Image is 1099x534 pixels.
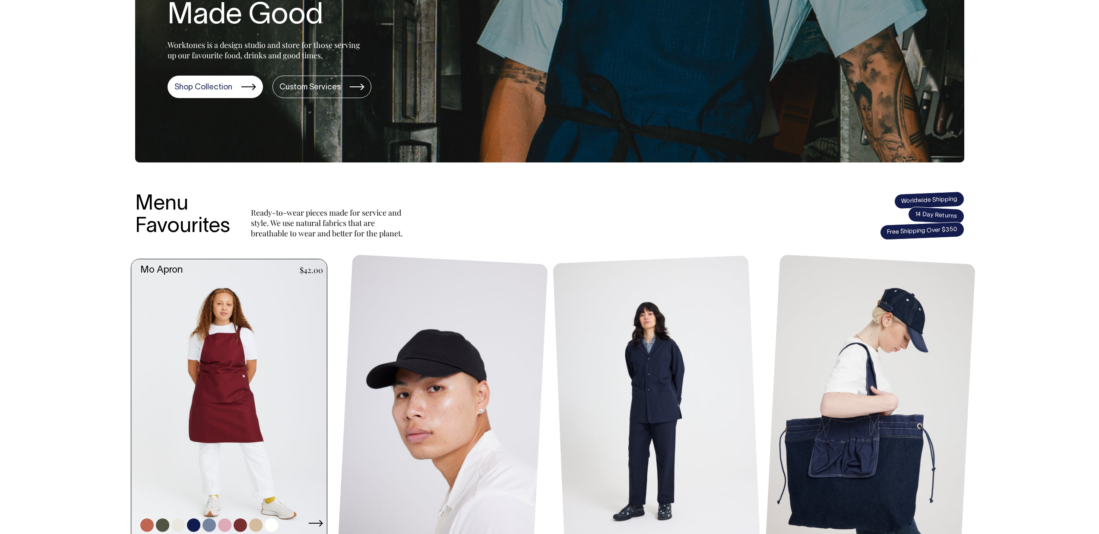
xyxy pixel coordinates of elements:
p: Ready-to-wear pieces made for service and style. We use natural fabrics that are breathable to we... [251,207,406,238]
span: Worldwide Shipping [894,191,964,210]
span: 14 Day Returns [908,207,965,225]
a: Custom Services [272,76,371,98]
span: Free Shipping Over $350 [880,222,964,240]
h3: Menu Favourites [135,193,230,239]
a: Shop Collection [168,76,263,98]
p: Worktones is a design studio and store for those serving up our favourite food, drinks and good t... [168,40,364,60]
